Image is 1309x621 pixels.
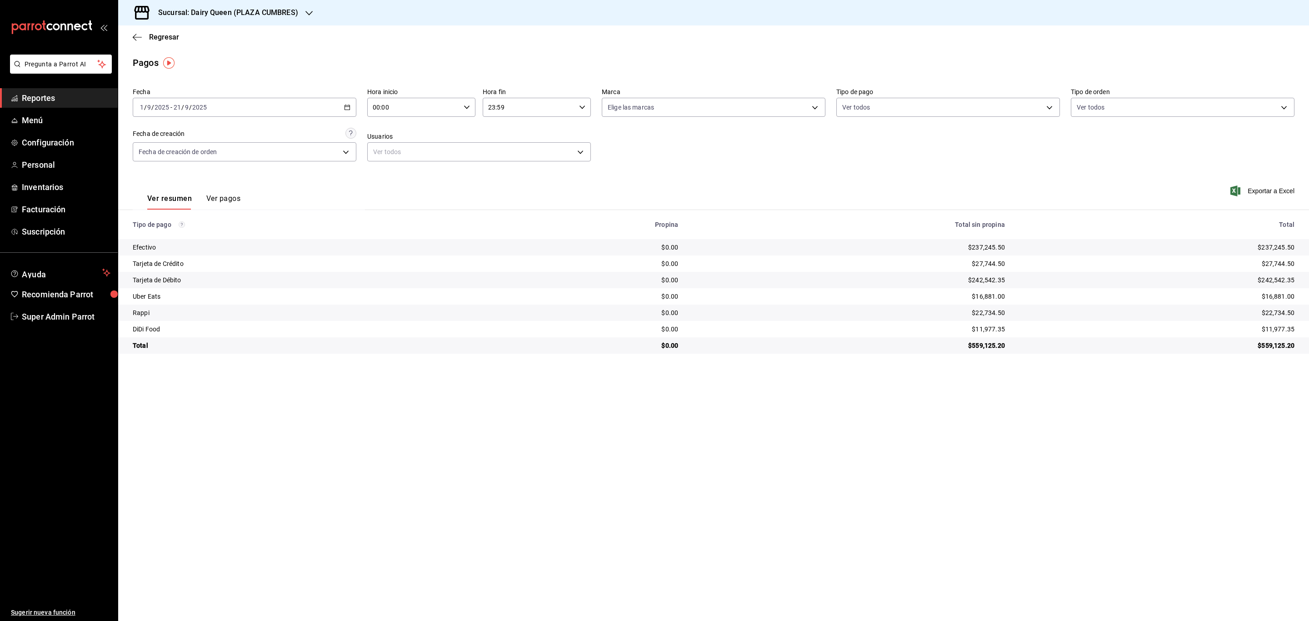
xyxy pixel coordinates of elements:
button: Pregunta a Parrot AI [10,55,112,74]
label: Hora inicio [367,89,475,95]
div: $27,744.50 [693,259,1005,268]
span: / [144,104,147,111]
div: $242,542.35 [693,275,1005,285]
div: $11,977.35 [1019,325,1294,334]
div: Total [1019,221,1294,228]
input: -- [147,104,151,111]
div: navigation tabs [147,194,240,210]
span: Configuración [22,136,110,149]
svg: Los pagos realizados con Pay y otras terminales son montos brutos. [179,221,185,228]
h3: Sucursal: Dairy Queen (PLAZA CUMBRES) [151,7,298,18]
input: ---- [154,104,170,111]
div: $237,245.50 [693,243,1005,252]
button: Exportar a Excel [1232,185,1294,196]
span: Menú [22,114,110,126]
div: Ver todos [367,142,591,161]
div: Pagos [133,56,159,70]
div: $0.00 [501,308,679,317]
label: Tipo de orden [1071,89,1294,95]
label: Marca [602,89,825,95]
div: $11,977.35 [693,325,1005,334]
div: Tarjeta de Crédito [133,259,487,268]
div: $27,744.50 [1019,259,1294,268]
span: / [181,104,184,111]
span: / [189,104,192,111]
input: -- [185,104,189,111]
span: Ayuda [22,267,99,278]
div: $22,734.50 [1019,308,1294,317]
span: Regresar [149,33,179,41]
label: Usuarios [367,133,591,140]
label: Tipo de pago [836,89,1060,95]
div: Total [133,341,487,350]
div: $0.00 [501,341,679,350]
button: Regresar [133,33,179,41]
div: $0.00 [501,292,679,301]
div: $0.00 [501,275,679,285]
label: Fecha [133,89,356,95]
span: Recomienda Parrot [22,288,110,300]
span: Personal [22,159,110,171]
div: $242,542.35 [1019,275,1294,285]
div: $16,881.00 [693,292,1005,301]
div: $0.00 [501,259,679,268]
span: Ver todos [842,103,870,112]
input: -- [173,104,181,111]
span: - [170,104,172,111]
div: Fecha de creación [133,129,185,139]
span: Pregunta a Parrot AI [25,60,98,69]
div: Propina [501,221,679,228]
input: -- [140,104,144,111]
a: Pregunta a Parrot AI [6,66,112,75]
div: $16,881.00 [1019,292,1294,301]
span: Ver todos [1077,103,1104,112]
span: Fecha de creación de orden [139,147,217,156]
button: Ver resumen [147,194,192,210]
div: Tipo de pago [133,221,487,228]
div: Efectivo [133,243,487,252]
span: / [151,104,154,111]
div: $559,125.20 [1019,341,1294,350]
div: $0.00 [501,243,679,252]
label: Hora fin [483,89,591,95]
span: Suscripción [22,225,110,238]
button: open_drawer_menu [100,24,107,31]
div: $559,125.20 [693,341,1005,350]
div: Rappi [133,308,487,317]
div: $22,734.50 [693,308,1005,317]
div: Uber Eats [133,292,487,301]
span: Super Admin Parrot [22,310,110,323]
span: Elige las marcas [608,103,654,112]
span: Sugerir nueva función [11,608,110,617]
button: Ver pagos [206,194,240,210]
div: DiDi Food [133,325,487,334]
span: Facturación [22,203,110,215]
span: Reportes [22,92,110,104]
div: $0.00 [501,325,679,334]
div: $237,245.50 [1019,243,1294,252]
span: Inventarios [22,181,110,193]
img: Tooltip marker [163,57,175,69]
input: ---- [192,104,207,111]
div: Total sin propina [693,221,1005,228]
div: Tarjeta de Débito [133,275,487,285]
